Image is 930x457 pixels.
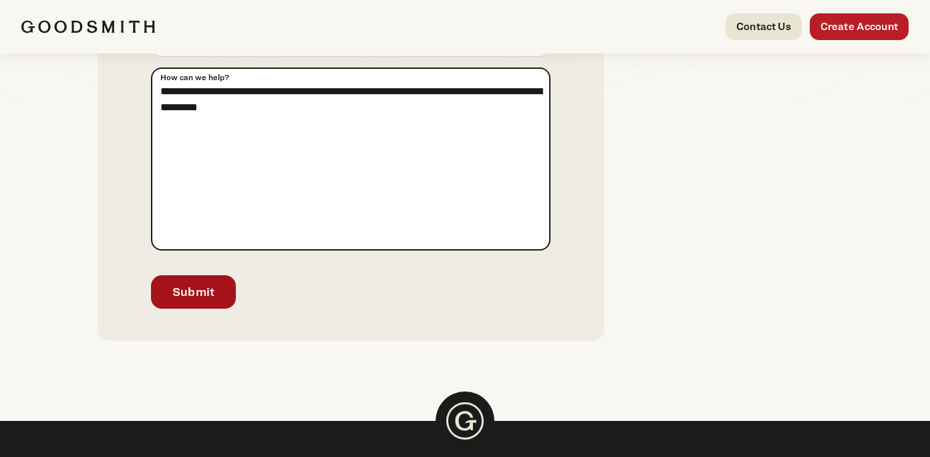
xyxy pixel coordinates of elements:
img: Goodsmith Logo [436,392,494,450]
span: How can we help? [160,71,229,84]
button: Submit [151,275,236,309]
a: Contact Us [726,13,802,40]
img: Goodsmith [21,20,155,33]
a: Create Account [810,13,909,40]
